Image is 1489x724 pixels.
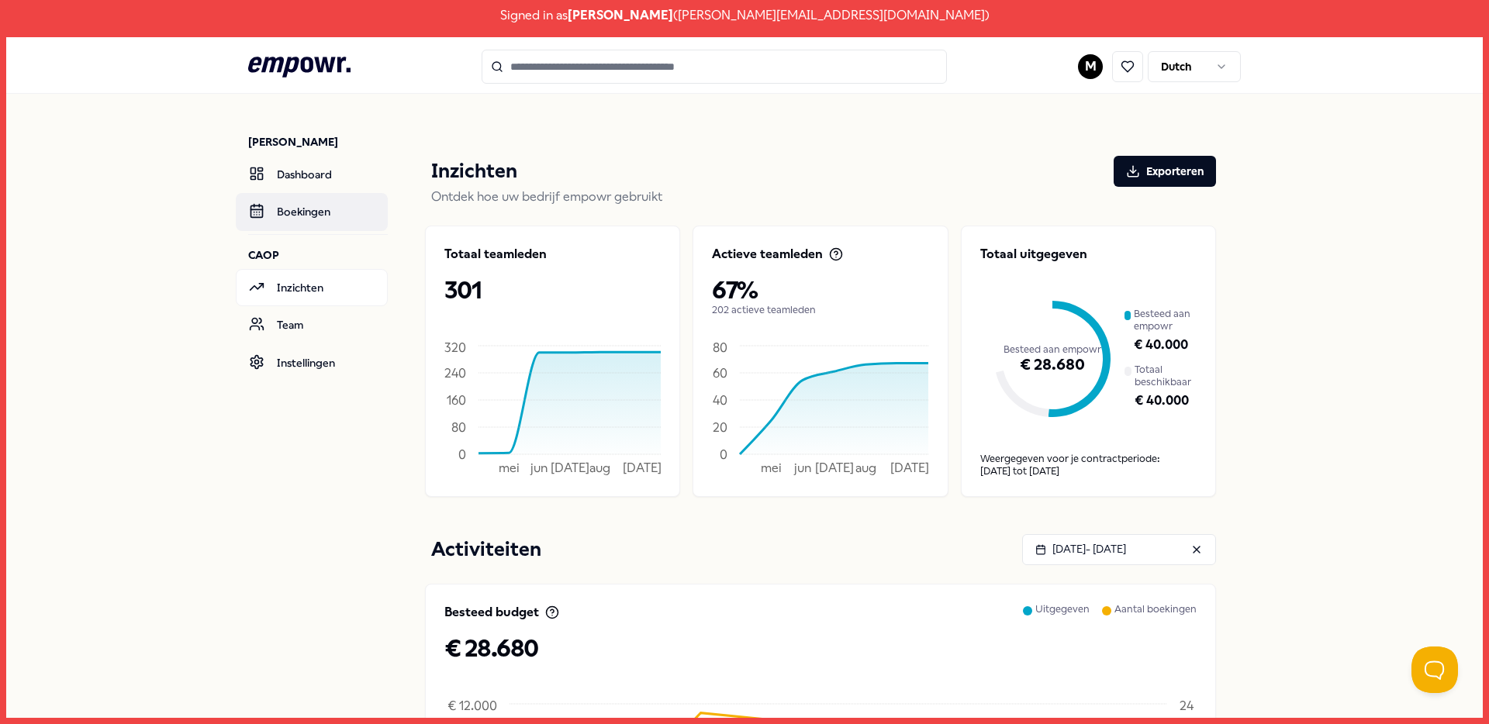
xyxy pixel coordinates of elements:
[444,276,661,304] p: 301
[623,460,662,475] tspan: [DATE]
[1022,534,1216,565] button: [DATE]- [DATE]
[451,419,466,434] tspan: 80
[1134,308,1197,333] p: Besteed aan empowr
[1035,603,1090,634] p: Uitgegeven
[431,156,517,187] p: Inzichten
[1134,336,1197,354] p: € 40.000
[793,460,811,475] tspan: jun
[236,193,388,230] a: Boekingen
[431,187,1216,207] p: Ontdek hoe uw bedrijf empowr gebruikt
[447,698,497,713] tspan: € 12.000
[980,453,1197,465] p: Weergegeven voor je contractperiode:
[530,460,548,475] tspan: jun
[444,634,1197,662] p: € 28.680
[447,392,466,407] tspan: 160
[1035,540,1126,557] div: [DATE] - [DATE]
[713,392,727,407] tspan: 40
[236,306,388,343] a: Team
[1135,391,1197,410] p: € 40.000
[236,269,388,306] a: Inzichten
[236,156,388,193] a: Dashboard
[1180,698,1194,713] tspan: 24
[444,340,466,355] tspan: 320
[855,460,876,475] tspan: aug
[444,245,547,264] p: Totaal teamleden
[568,5,673,26] span: [PERSON_NAME]
[980,313,1125,417] div: € 28.680
[458,446,466,461] tspan: 0
[713,419,727,434] tspan: 20
[815,460,854,475] tspan: [DATE]
[589,460,610,475] tspan: aug
[431,534,541,565] p: Activiteiten
[980,282,1125,417] div: Besteed aan empowr
[444,365,466,380] tspan: 240
[236,344,388,381] a: Instellingen
[1114,603,1197,634] p: Aantal boekingen
[482,50,947,84] input: Search for products, categories or subcategories
[761,460,782,475] tspan: mei
[444,603,539,622] p: Besteed budget
[713,340,727,355] tspan: 80
[1411,646,1458,693] iframe: Help Scout Beacon - Open
[1078,54,1103,79] button: M
[248,134,388,150] p: [PERSON_NAME]
[499,460,520,475] tspan: mei
[551,460,589,475] tspan: [DATE]
[890,460,929,475] tspan: [DATE]
[1135,364,1197,388] p: Totaal beschikbaar
[720,446,727,461] tspan: 0
[1114,156,1216,187] button: Exporteren
[713,365,727,380] tspan: 60
[980,245,1197,264] p: Totaal uitgegeven
[980,465,1197,477] div: [DATE] tot [DATE]
[712,304,928,316] p: 202 actieve teamleden
[712,245,823,264] p: Actieve teamleden
[712,276,928,304] p: 67%
[248,247,388,263] p: CAOP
